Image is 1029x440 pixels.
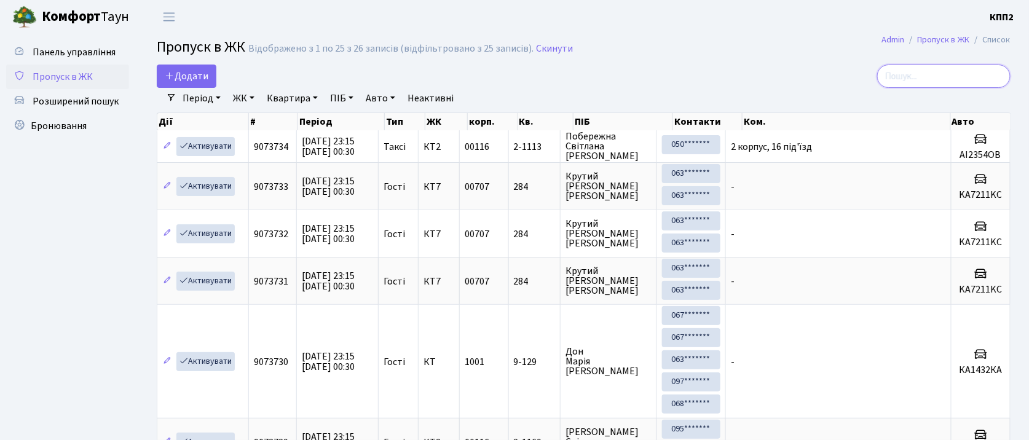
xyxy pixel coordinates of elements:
[424,277,454,286] span: КТ7
[302,135,355,159] span: [DATE] 23:15 [DATE] 00:30
[424,142,454,152] span: КТ2
[254,180,288,194] span: 9073733
[361,88,400,109] a: Авто
[731,227,735,241] span: -
[384,277,405,286] span: Гості
[956,284,1005,296] h5: KA7211KC
[465,355,484,369] span: 1001
[566,266,651,296] span: Крутий [PERSON_NAME] [PERSON_NAME]
[743,113,951,130] th: Ком.
[566,132,651,161] span: Побережна Світлана [PERSON_NAME]
[468,113,518,130] th: корп.
[254,275,288,288] span: 9073731
[424,229,454,239] span: КТ7
[514,142,555,152] span: 2-1113
[951,113,1011,130] th: Авто
[302,350,355,374] span: [DATE] 23:15 [DATE] 00:30
[514,277,555,286] span: 284
[165,69,208,83] span: Додати
[465,275,489,288] span: 00707
[176,272,235,291] a: Активувати
[254,140,288,154] span: 9073734
[298,113,385,130] th: Період
[248,43,534,55] div: Відображено з 1 по 25 з 26 записів (відфільтровано з 25 записів).
[6,40,129,65] a: Панель управління
[33,70,93,84] span: Пропуск в ЖК
[302,222,355,246] span: [DATE] 23:15 [DATE] 00:30
[42,7,101,26] b: Комфорт
[42,7,129,28] span: Таун
[176,352,235,371] a: Активувати
[918,33,970,46] a: Пропуск в ЖК
[864,27,1029,53] nav: breadcrumb
[465,180,489,194] span: 00707
[302,269,355,293] span: [DATE] 23:15 [DATE] 00:30
[514,182,555,192] span: 284
[302,175,355,198] span: [DATE] 23:15 [DATE] 00:30
[12,5,37,29] img: logo.png
[33,45,116,59] span: Панель управління
[956,237,1005,248] h5: KA7211KC
[254,355,288,369] span: 9073730
[6,89,129,114] a: Розширений пошук
[384,229,405,239] span: Гості
[385,113,425,130] th: Тип
[882,33,905,46] a: Admin
[731,180,735,194] span: -
[176,177,235,196] a: Активувати
[731,140,813,154] span: 2 корпус, 16 під'їзд
[157,65,216,88] a: Додати
[249,113,298,130] th: #
[6,114,129,138] a: Бронювання
[514,357,555,367] span: 9-129
[384,357,405,367] span: Гості
[956,364,1005,376] h5: КА1432КА
[31,119,87,133] span: Бронювання
[990,10,1014,25] a: КПП2
[518,113,574,130] th: Кв.
[956,189,1005,201] h5: KA7211KC
[566,171,651,201] span: Крутий [PERSON_NAME] [PERSON_NAME]
[566,347,651,376] span: Дон Марія [PERSON_NAME]
[228,88,259,109] a: ЖК
[157,113,249,130] th: Дії
[325,88,358,109] a: ПІБ
[403,88,459,109] a: Неактивні
[154,7,184,27] button: Переключити навігацію
[157,36,245,58] span: Пропуск в ЖК
[574,113,673,130] th: ПІБ
[424,357,454,367] span: КТ
[176,224,235,243] a: Активувати
[877,65,1011,88] input: Пошук...
[566,219,651,248] span: Крутий [PERSON_NAME] [PERSON_NAME]
[178,88,226,109] a: Період
[262,88,323,109] a: Квартира
[956,149,1005,161] h5: AI2354OB
[384,142,406,152] span: Таксі
[425,113,468,130] th: ЖК
[6,65,129,89] a: Пропуск в ЖК
[731,275,735,288] span: -
[465,227,489,241] span: 00707
[424,182,454,192] span: КТ7
[254,227,288,241] span: 9073732
[536,43,573,55] a: Скинути
[673,113,743,130] th: Контакти
[384,182,405,192] span: Гості
[176,137,235,156] a: Активувати
[33,95,119,108] span: Розширений пошук
[514,229,555,239] span: 284
[970,33,1011,47] li: Список
[731,355,735,369] span: -
[990,10,1014,24] b: КПП2
[465,140,489,154] span: 00116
